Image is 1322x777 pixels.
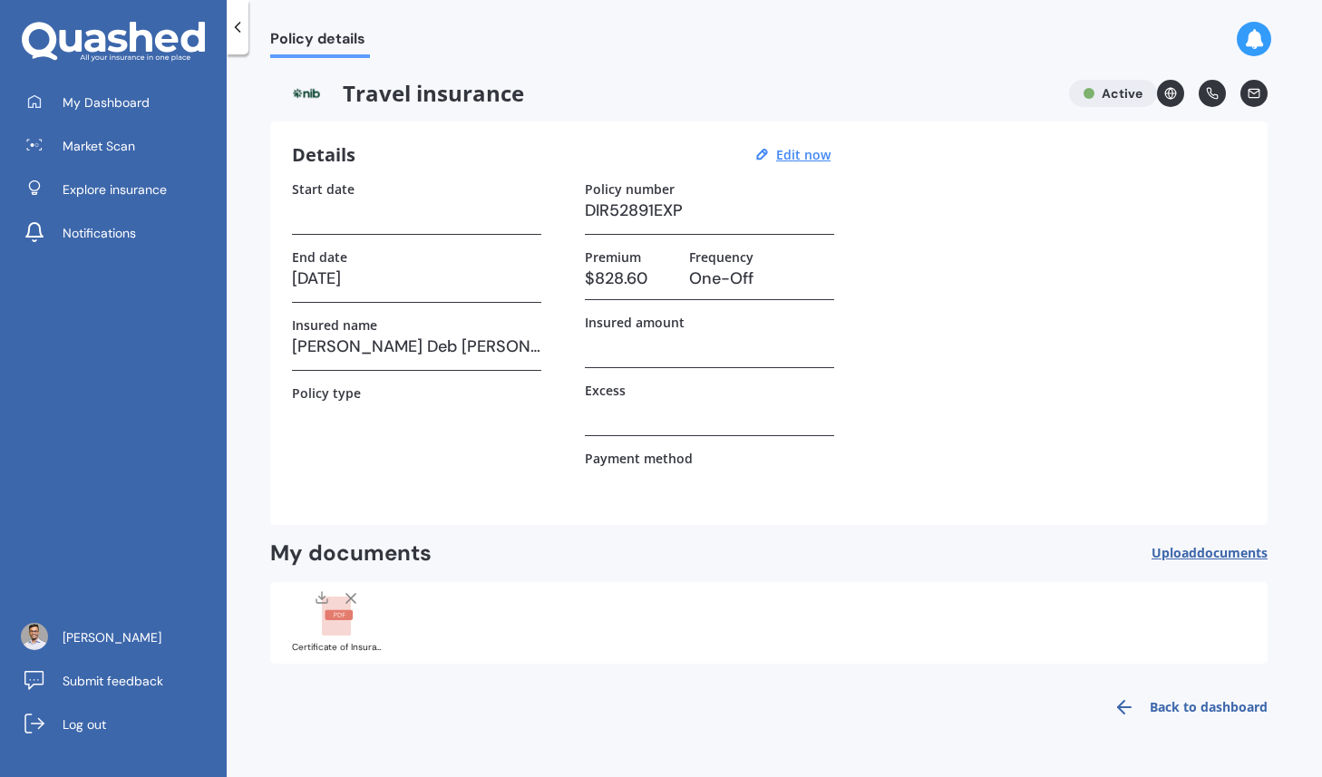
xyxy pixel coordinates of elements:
span: Submit feedback [63,672,163,690]
span: Policy details [270,30,370,54]
span: [PERSON_NAME] [63,628,161,646]
h2: My documents [270,539,432,568]
u: Edit now [776,146,831,163]
img: NIB.png [270,80,343,107]
a: Notifications [14,215,227,251]
button: Uploaddocuments [1152,539,1268,568]
h3: [PERSON_NAME] Deb [PERSON_NAME] [292,333,541,360]
span: Explore insurance [63,180,167,199]
a: Log out [14,706,227,743]
a: My Dashboard [14,84,227,121]
h3: Details [292,143,355,167]
span: Notifications [63,224,136,242]
label: Insured amount [585,315,685,330]
span: Log out [63,715,106,733]
h3: One-Off [689,265,834,292]
span: Travel insurance [270,80,1055,107]
button: Edit now [771,147,836,163]
a: [PERSON_NAME] [14,619,227,656]
a: Market Scan [14,128,227,164]
span: My Dashboard [63,93,150,112]
h3: [DATE] [292,265,541,292]
h3: DIR52891EXP [585,197,834,224]
span: Upload [1152,546,1268,560]
a: Submit feedback [14,663,227,699]
label: Insured name [292,317,377,333]
label: Frequency [689,249,753,265]
label: Payment method [585,451,693,466]
label: Policy number [585,181,675,197]
label: Policy type [292,385,361,401]
h3: $828.60 [585,265,675,292]
label: Start date [292,181,355,197]
label: Premium [585,249,641,265]
img: ACg8ocJesJG-ax_DvFIp-8Tk4qB9cd9OLZPeAw5-wqKi0vIeuDA339g=s96-c [21,623,48,650]
label: Excess [585,383,626,398]
a: Back to dashboard [1103,685,1268,729]
a: Explore insurance [14,171,227,208]
span: Market Scan [63,137,135,155]
div: Certificate of Insurance DIR52891EXP.pdf [292,643,383,652]
span: documents [1197,544,1268,561]
label: End date [292,249,347,265]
